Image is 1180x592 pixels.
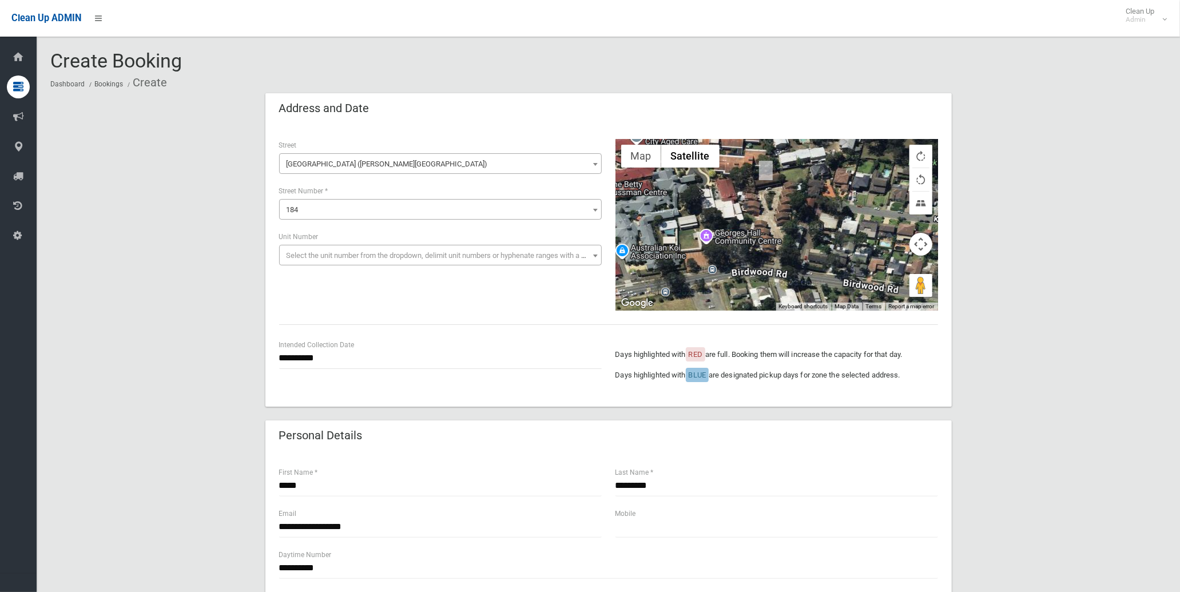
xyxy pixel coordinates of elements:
button: Tilt map [909,192,932,214]
a: Bookings [94,80,123,88]
span: Birdwood Road (GEORGES HALL 2198) [282,156,599,172]
span: Birdwood Road (GEORGES HALL 2198) [279,153,602,174]
span: Clean Up ADMIN [11,13,81,23]
a: Terms (opens in new tab) [866,303,882,309]
li: Create [125,72,167,93]
span: 184 [282,202,599,218]
span: RED [689,350,702,359]
button: Show satellite imagery [661,145,720,168]
header: Personal Details [265,424,376,447]
a: Dashboard [50,80,85,88]
span: 184 [287,205,299,214]
a: Report a map error [889,303,935,309]
a: Open this area in Google Maps (opens a new window) [618,296,656,311]
small: Admin [1126,15,1154,24]
span: Select the unit number from the dropdown, delimit unit numbers or hyphenate ranges with a comma [287,251,606,260]
span: 184 [279,199,602,220]
button: Map camera controls [909,233,932,256]
button: Rotate map clockwise [909,145,932,168]
div: 184 Birdwood Road, GEORGES HALL NSW 2198 [759,161,773,180]
span: BLUE [689,371,706,379]
button: Drag Pegman onto the map to open Street View [909,274,932,297]
button: Keyboard shortcuts [779,303,828,311]
span: Clean Up [1120,7,1166,24]
button: Map Data [835,303,859,311]
span: Create Booking [50,49,182,72]
button: Show street map [621,145,661,168]
header: Address and Date [265,97,383,120]
button: Rotate map counterclockwise [909,168,932,191]
p: Days highlighted with are designated pickup days for zone the selected address. [615,368,938,382]
img: Google [618,296,656,311]
p: Days highlighted with are full. Booking them will increase the capacity for that day. [615,348,938,361]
